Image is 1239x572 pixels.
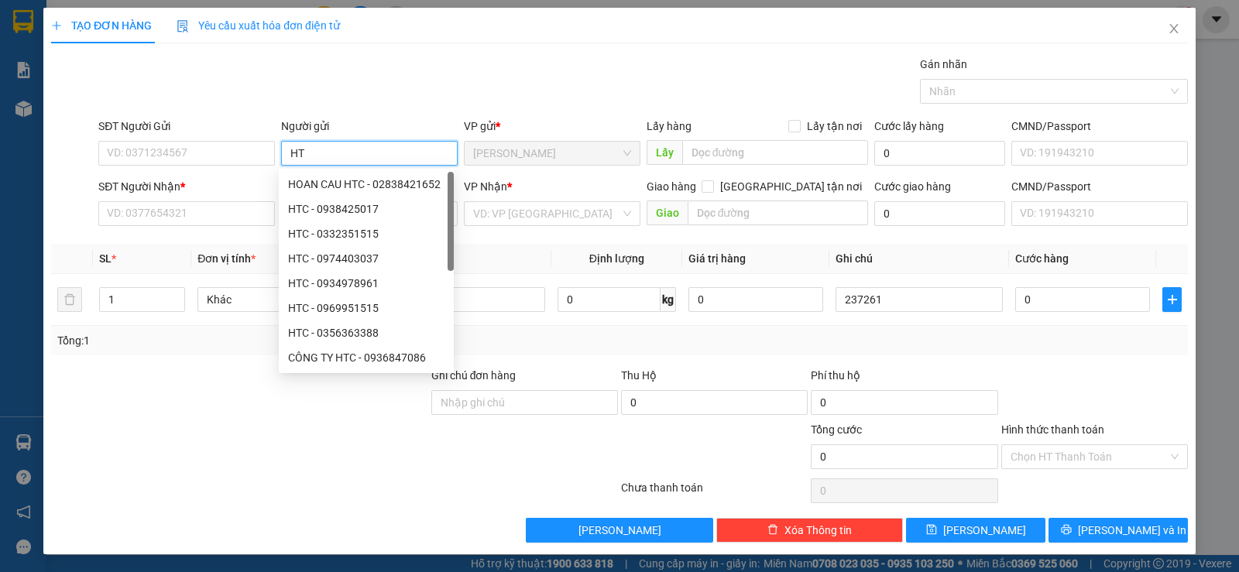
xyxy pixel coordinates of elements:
[682,140,869,165] input: Dọc đường
[801,118,868,135] span: Lấy tận nơi
[647,180,696,193] span: Giao hàng
[1015,252,1069,265] span: Cước hàng
[288,324,444,341] div: HTC - 0356363388
[207,288,355,311] span: Khác
[177,19,340,32] span: Yêu cầu xuất hóa đơn điện tử
[714,178,868,195] span: [GEOGRAPHIC_DATA] tận nơi
[99,252,112,265] span: SL
[288,176,444,193] div: HOAN CAU HTC - 02838421652
[51,19,152,32] span: TẠO ĐƠN HÀNG
[378,287,545,312] input: VD: Bàn, Ghế
[1011,118,1188,135] div: CMND/Passport
[57,287,82,312] button: delete
[279,197,454,221] div: HTC - 0938425017
[279,345,454,370] div: CÔNG TY HTC - 0936847086
[688,252,746,265] span: Giá trị hàng
[279,172,454,197] div: HOAN CAU HTC - 02838421652
[288,250,444,267] div: HTC - 0974403037
[281,118,458,135] div: Người gửi
[1163,293,1181,306] span: plus
[288,349,444,366] div: CÔNG TY HTC - 0936847086
[874,120,944,132] label: Cước lấy hàng
[279,221,454,246] div: HTC - 0332351515
[1152,8,1196,51] button: Close
[943,522,1026,539] span: [PERSON_NAME]
[431,390,618,415] input: Ghi chú đơn hàng
[1078,522,1186,539] span: [PERSON_NAME] và In
[473,142,631,165] span: ĐL DUY
[926,524,937,536] span: save
[288,300,444,317] div: HTC - 0969951515
[920,58,967,70] label: Gán nhãn
[288,275,444,292] div: HTC - 0934978961
[98,118,275,135] div: SĐT Người Gửi
[589,252,644,265] span: Định lượng
[784,522,852,539] span: Xóa Thông tin
[1011,178,1188,195] div: CMND/Passport
[464,118,640,135] div: VP gửi
[874,180,951,193] label: Cước giao hàng
[177,20,189,33] img: icon
[716,518,903,543] button: deleteXóa Thông tin
[647,120,692,132] span: Lấy hàng
[619,479,809,506] div: Chưa thanh toán
[811,367,997,390] div: Phí thu hộ
[1049,518,1188,543] button: printer[PERSON_NAME] và In
[279,271,454,296] div: HTC - 0934978961
[874,201,1005,226] input: Cước giao hàng
[829,244,1009,274] th: Ghi chú
[1061,524,1072,536] span: printer
[906,518,1045,543] button: save[PERSON_NAME]
[279,246,454,271] div: HTC - 0974403037
[836,287,1003,312] input: Ghi Chú
[661,287,676,312] span: kg
[1162,287,1182,312] button: plus
[51,20,62,31] span: plus
[688,287,823,312] input: 0
[279,296,454,320] div: HTC - 0969951515
[647,200,688,225] span: Giao
[464,180,507,193] span: VP Nhận
[874,141,1005,166] input: Cước lấy hàng
[526,518,712,543] button: [PERSON_NAME]
[431,369,517,382] label: Ghi chú đơn hàng
[578,522,661,539] span: [PERSON_NAME]
[621,369,657,382] span: Thu Hộ
[197,252,256,265] span: Đơn vị tính
[767,524,778,536] span: delete
[1168,22,1180,35] span: close
[688,200,869,225] input: Dọc đường
[288,225,444,242] div: HTC - 0332351515
[647,140,682,165] span: Lấy
[57,332,479,349] div: Tổng: 1
[288,200,444,217] div: HTC - 0938425017
[279,320,454,345] div: HTC - 0356363388
[98,178,275,195] div: SĐT Người Nhận
[811,423,862,436] span: Tổng cước
[1001,423,1104,436] label: Hình thức thanh toán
